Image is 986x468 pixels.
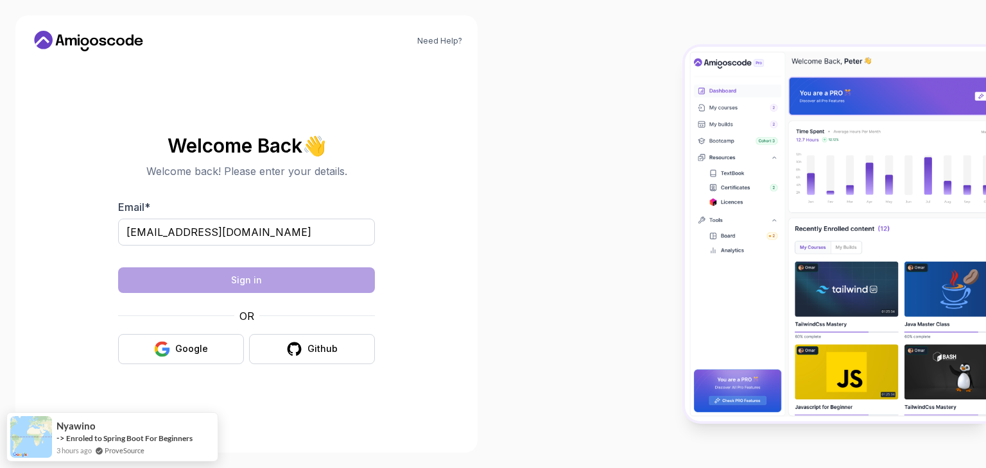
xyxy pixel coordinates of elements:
[31,31,146,51] a: Home link
[118,334,244,364] button: Google
[118,135,375,156] h2: Welcome Back
[118,163,375,179] p: Welcome back! Please enter your details.
[307,342,338,355] div: Github
[118,219,375,246] input: Enter your email
[175,342,208,355] div: Google
[105,445,144,456] a: ProveSource
[56,433,65,443] span: ->
[239,308,254,324] p: OR
[249,334,375,364] button: Github
[231,274,262,287] div: Sign in
[417,36,462,46] a: Need Help?
[56,445,92,456] span: 3 hours ago
[10,416,52,458] img: provesource social proof notification image
[66,433,193,443] a: Enroled to Spring Boot For Beginners
[301,133,327,156] span: 👋
[118,267,375,293] button: Sign in
[685,47,986,421] img: Amigoscode Dashboard
[56,421,96,431] span: Nyawino
[118,201,150,213] label: Email *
